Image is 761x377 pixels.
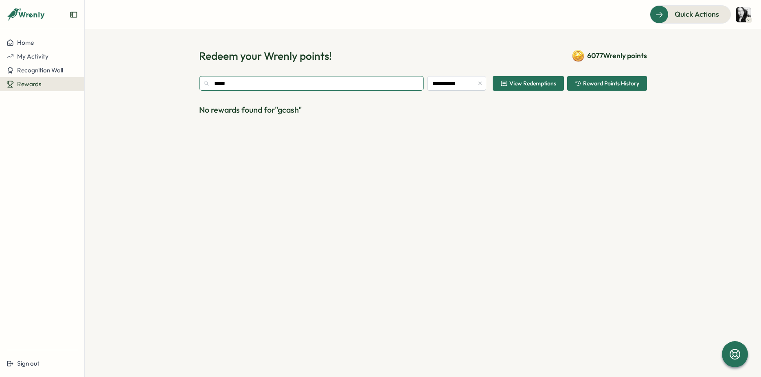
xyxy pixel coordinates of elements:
[675,9,719,20] span: Quick Actions
[736,7,751,22] img: Gel San Diego
[650,5,731,23] button: Quick Actions
[17,80,42,88] span: Rewards
[199,104,647,116] p: No rewards found for
[199,49,332,63] h1: Redeem your Wrenly points!
[583,81,639,86] span: Reward Points History
[17,360,39,367] span: Sign out
[17,39,34,46] span: Home
[509,81,556,86] span: View Redemptions
[275,105,302,115] span: " gcash "
[567,76,647,91] button: Reward Points History
[17,52,48,60] span: My Activity
[587,50,647,61] span: 6077 Wrenly points
[70,11,78,19] button: Expand sidebar
[17,66,63,74] span: Recognition Wall
[493,76,564,91] button: View Redemptions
